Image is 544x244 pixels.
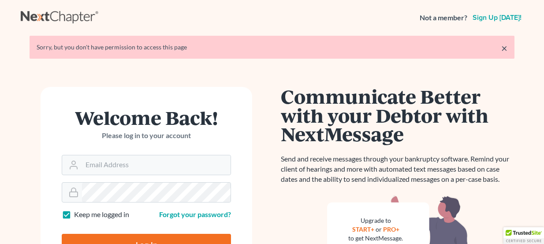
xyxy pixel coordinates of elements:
[501,43,507,53] a: ×
[82,155,231,175] input: Email Address
[376,225,382,233] span: or
[159,210,231,218] a: Forgot your password?
[281,87,514,143] h1: Communicate Better with your Debtor with NextMessage
[348,216,403,225] div: Upgrade to
[420,13,467,23] strong: Not a member?
[503,227,544,244] div: TrustedSite Certified
[471,14,523,21] a: Sign up [DATE]!
[281,154,514,184] p: Send and receive messages through your bankruptcy software. Remind your client of hearings and mo...
[348,234,403,243] div: to get NextMessage.
[37,43,507,52] div: Sorry, but you don't have permission to access this page
[383,225,399,233] a: PRO+
[62,131,231,141] p: Please log in to your account
[74,210,129,220] label: Keep me logged in
[352,225,374,233] a: START+
[62,108,231,127] h1: Welcome Back!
